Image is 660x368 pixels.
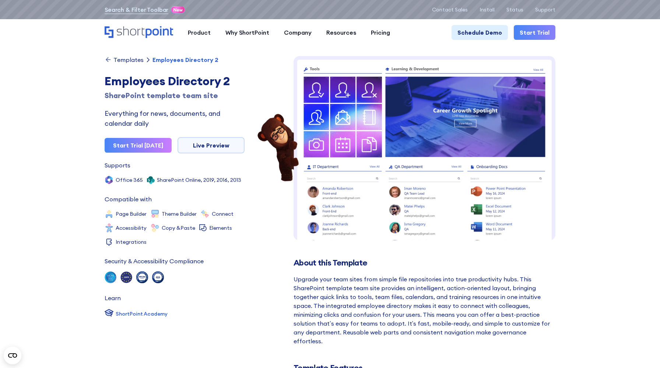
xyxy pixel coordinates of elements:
[162,211,197,216] div: Theme Builder
[218,25,277,40] a: Why ShortPoint
[294,258,555,267] h2: About this Template
[225,28,269,37] div: Why ShortPoint
[162,225,195,230] div: Copy &Paste
[113,57,144,63] div: Templates
[319,25,364,40] a: Resources
[284,28,312,37] div: Company
[116,310,168,318] div: ShortPoint Academy
[452,25,508,40] a: Schedule Demo
[178,137,245,153] a: Live Preview
[294,275,555,346] div: Upgrade your team sites from simple file repositories into true productivity hubs. This SharePoin...
[105,196,152,202] div: Compatible with
[212,211,234,216] div: Connect
[623,333,660,368] iframe: Chat Widget
[105,258,204,264] div: Security & Accessibility Compliance
[506,7,523,13] a: Status
[105,308,168,319] a: ShortPoint Academy
[105,271,116,283] img: soc 2
[514,25,555,40] a: Start Trial
[4,347,21,364] button: Open CMP widget
[277,25,319,40] a: Company
[105,5,168,14] a: Search & Filter Toolbar
[480,7,495,13] a: Install
[188,28,211,37] div: Product
[105,26,173,39] a: Home
[432,7,468,13] a: Contact Sales
[116,211,147,216] div: Page Builder
[105,138,172,153] a: Start Trial [DATE]
[535,7,555,13] a: Support
[209,225,232,230] div: Elements
[116,239,147,244] div: Integrations
[105,108,245,128] div: Everything for news, documents, and calendar daily
[105,90,245,101] div: SharePoint template team site
[371,28,390,37] div: Pricing
[105,162,130,168] div: Supports
[326,28,356,37] div: Resources
[364,25,397,40] a: Pricing
[157,177,241,183] div: SharePoint Online, 2019, 2016, 2013
[105,295,121,301] div: Learn
[105,72,245,90] div: Employees Directory 2
[180,25,218,40] a: Product
[116,225,147,230] div: Accessibility
[152,57,218,63] div: Employees Directory 2
[105,56,144,63] a: Templates
[116,177,143,183] div: Office 365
